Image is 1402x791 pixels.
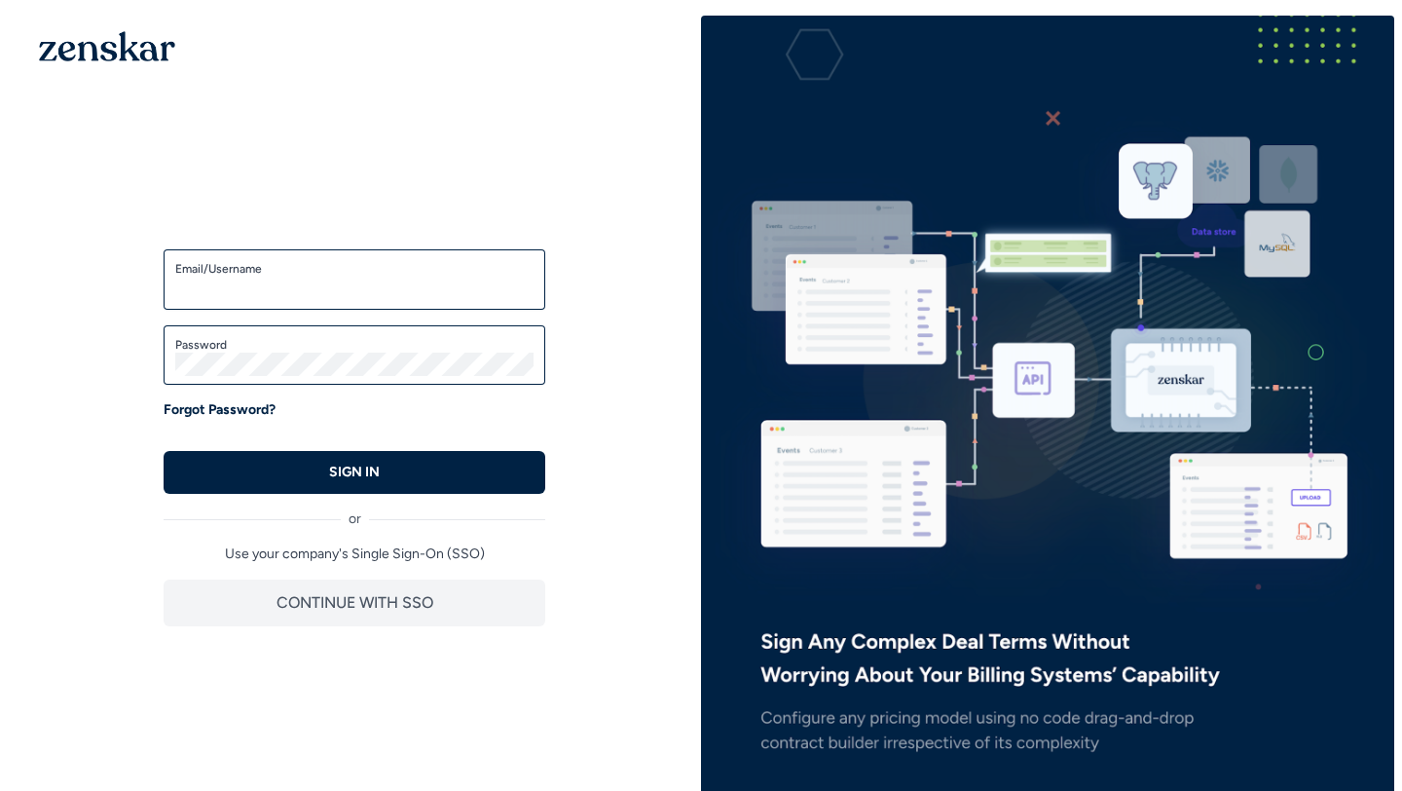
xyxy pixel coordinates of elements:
[39,31,175,61] img: 1OGAJ2xQqyY4LXKgY66KYq0eOWRCkrZdAb3gUhuVAqdWPZE9SRJmCz+oDMSn4zDLXe31Ii730ItAGKgCKgCCgCikA4Av8PJUP...
[329,463,380,482] p: SIGN IN
[164,494,545,529] div: or
[164,580,545,626] button: CONTINUE WITH SSO
[164,451,545,494] button: SIGN IN
[164,400,276,420] a: Forgot Password?
[175,261,534,277] label: Email/Username
[175,337,534,353] label: Password
[164,545,545,564] p: Use your company's Single Sign-On (SSO)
